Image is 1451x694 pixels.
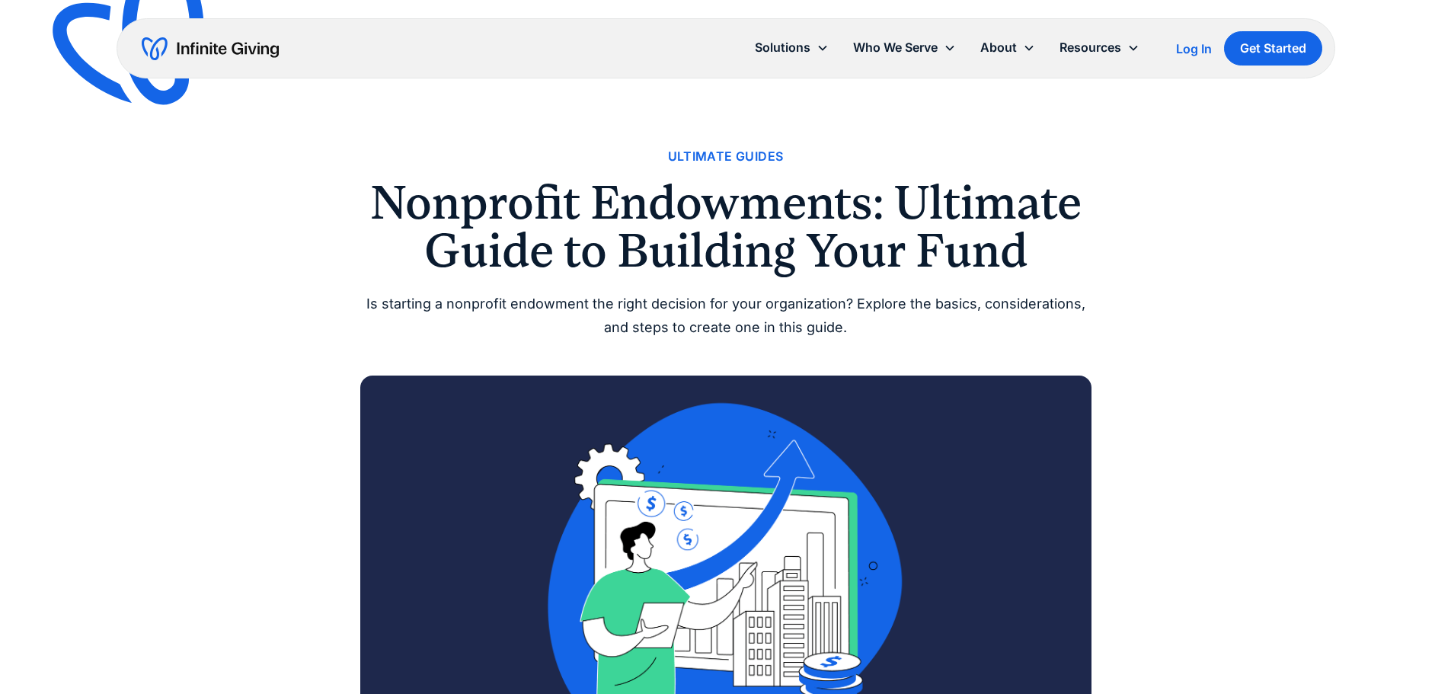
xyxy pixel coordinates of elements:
[668,146,784,167] a: Ultimate Guides
[360,293,1091,339] div: Is starting a nonprofit endowment the right decision for your organization? Explore the basics, c...
[1047,31,1152,64] div: Resources
[1224,31,1322,66] a: Get Started
[968,31,1047,64] div: About
[980,37,1017,58] div: About
[1176,40,1212,58] a: Log In
[841,31,968,64] div: Who We Serve
[743,31,841,64] div: Solutions
[1176,43,1212,55] div: Log In
[1059,37,1121,58] div: Resources
[360,179,1091,274] h1: Nonprofit Endowments: Ultimate Guide to Building Your Fund
[853,37,938,58] div: Who We Serve
[755,37,810,58] div: Solutions
[142,37,279,61] a: home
